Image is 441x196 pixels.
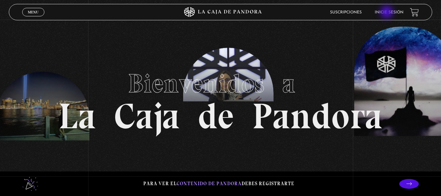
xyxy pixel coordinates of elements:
a: View your shopping cart [410,8,419,16]
span: Bienvenidos a [128,68,313,99]
a: Suscripciones [330,10,362,14]
p: Para ver el debes registrarte [143,179,294,188]
span: contenido de Pandora [177,181,242,187]
span: Menu [28,10,39,14]
h1: La Caja de Pandora [58,62,383,134]
a: Inicie sesión [375,10,403,14]
span: Cerrar [25,16,41,20]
